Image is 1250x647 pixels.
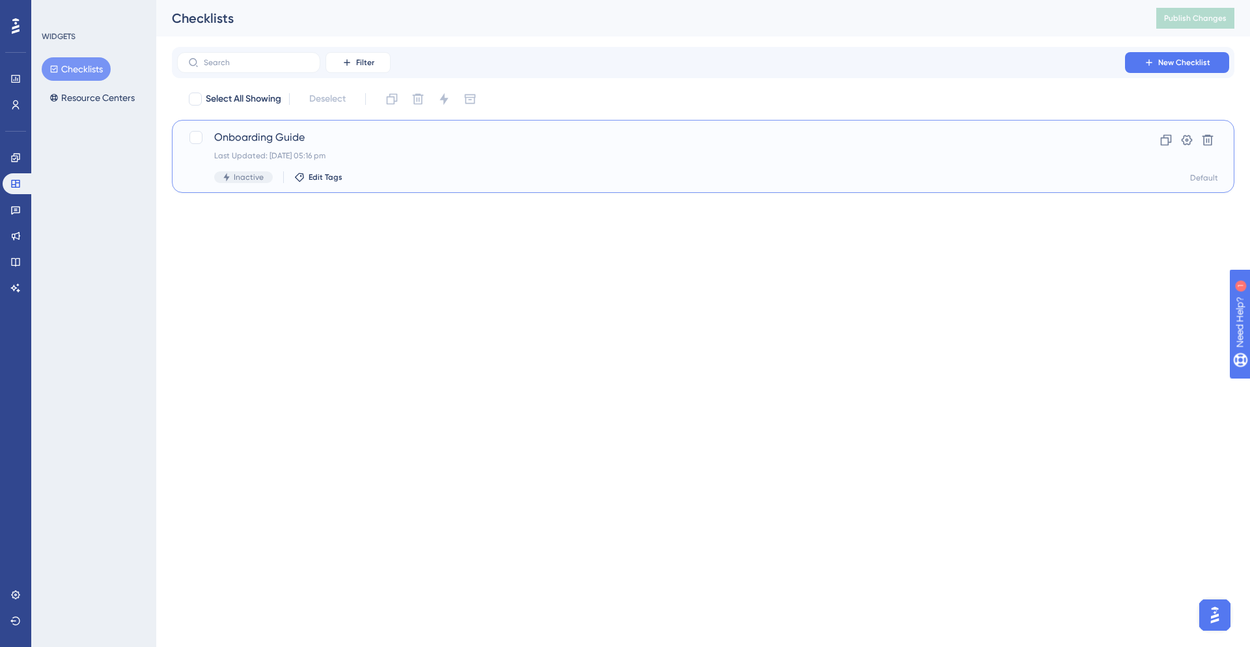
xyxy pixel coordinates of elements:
[1195,596,1234,635] iframe: UserGuiding AI Assistant Launcher
[356,57,374,68] span: Filter
[298,87,357,111] button: Deselect
[234,172,264,182] span: Inactive
[1156,8,1234,29] button: Publish Changes
[90,7,94,17] div: 1
[42,31,76,42] div: WIDGETS
[204,58,309,67] input: Search
[214,130,1088,145] span: Onboarding Guide
[42,57,111,81] button: Checklists
[31,3,81,19] span: Need Help?
[172,9,1124,27] div: Checklists
[42,86,143,109] button: Resource Centers
[326,52,391,73] button: Filter
[206,91,281,107] span: Select All Showing
[309,172,342,182] span: Edit Tags
[1125,52,1229,73] button: New Checklist
[1158,57,1210,68] span: New Checklist
[1190,173,1218,183] div: Default
[1164,13,1227,23] span: Publish Changes
[309,91,346,107] span: Deselect
[294,172,342,182] button: Edit Tags
[214,151,1088,161] div: Last Updated: [DATE] 05:16 pm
